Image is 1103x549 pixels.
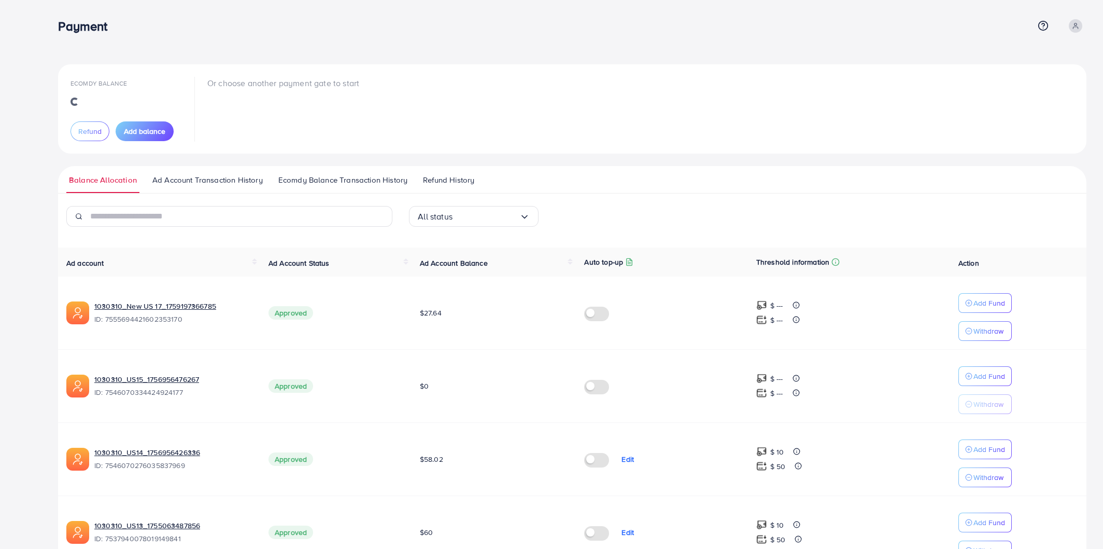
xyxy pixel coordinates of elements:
[94,520,252,544] div: <span class='underline'>1030310_US13_1755063487856</span></br>7537940078019149841
[94,387,252,397] span: ID: 7546070334424924177
[268,258,330,268] span: Ad Account Status
[70,121,109,141] button: Refund
[958,293,1012,313] button: Add Fund
[756,388,767,399] img: top-up amount
[958,513,1012,532] button: Add Fund
[116,121,174,141] button: Add balance
[973,297,1005,309] p: Add Fund
[66,521,89,544] img: ic-ads-acc.e4c84228.svg
[70,79,127,88] span: Ecomdy Balance
[124,126,165,136] span: Add balance
[958,366,1012,386] button: Add Fund
[268,526,313,539] span: Approved
[66,448,89,471] img: ic-ads-acc.e4c84228.svg
[66,375,89,397] img: ic-ads-acc.e4c84228.svg
[756,373,767,384] img: top-up amount
[268,379,313,393] span: Approved
[756,256,829,268] p: Threshold information
[958,440,1012,459] button: Add Fund
[94,533,252,544] span: ID: 7537940078019149841
[770,446,784,458] p: $ 10
[770,519,784,531] p: $ 10
[973,471,1003,484] p: Withdraw
[78,126,102,136] span: Refund
[66,301,89,324] img: ic-ads-acc.e4c84228.svg
[94,460,252,471] span: ID: 7546070276035837969
[66,258,104,268] span: Ad account
[152,174,263,186] span: Ad Account Transaction History
[94,314,252,324] span: ID: 7555694421602353170
[958,258,979,268] span: Action
[958,321,1012,341] button: Withdraw
[621,453,634,465] p: Edit
[756,519,767,530] img: top-up amount
[973,325,1003,337] p: Withdraw
[94,374,252,398] div: <span class='underline'>1030310_US15_1756956476267</span></br>7546070334424924177
[770,299,783,312] p: $ ---
[420,308,442,318] span: $27.64
[584,256,623,268] p: Auto top-up
[418,209,452,225] span: All status
[973,516,1005,529] p: Add Fund
[94,301,216,311] a: 1030310_New US 17_1759197366785
[420,381,429,391] span: $0
[268,306,313,320] span: Approved
[958,394,1012,414] button: Withdraw
[452,209,519,225] input: Search for option
[58,19,116,34] h3: Payment
[420,258,488,268] span: Ad Account Balance
[770,314,783,326] p: $ ---
[420,527,433,538] span: $60
[409,206,539,227] div: Search for option
[621,526,634,539] p: Edit
[94,520,200,531] a: 1030310_US13_1755063487856
[770,373,783,385] p: $ ---
[770,460,786,473] p: $ 50
[423,174,474,186] span: Refund History
[756,300,767,311] img: top-up amount
[756,461,767,472] img: top-up amount
[207,77,359,89] p: Or choose another payment gate to start
[756,534,767,545] img: top-up amount
[973,398,1003,410] p: Withdraw
[69,174,137,186] span: Balance Allocation
[94,447,200,458] a: 1030310_US14_1756956426336
[94,447,252,471] div: <span class='underline'>1030310_US14_1756956426336</span></br>7546070276035837969
[278,174,407,186] span: Ecomdy Balance Transaction History
[770,387,783,400] p: $ ---
[756,314,767,325] img: top-up amount
[94,374,199,385] a: 1030310_US15_1756956476267
[958,468,1012,487] button: Withdraw
[268,452,313,466] span: Approved
[973,443,1005,456] p: Add Fund
[420,454,443,464] span: $58.02
[94,301,252,325] div: <span class='underline'>1030310_New US 17_1759197366785</span></br>7555694421602353170
[770,533,786,546] p: $ 50
[756,446,767,457] img: top-up amount
[973,370,1005,382] p: Add Fund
